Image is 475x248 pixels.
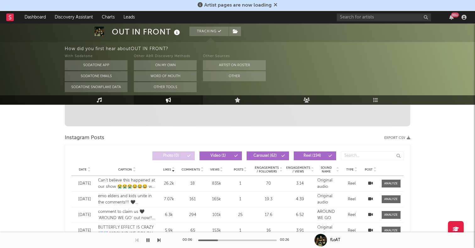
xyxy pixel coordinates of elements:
[98,209,156,221] div: comment to claim us 🖤 ‘AROUND WE GO’ out now!! #fyp #mychemicalromance #panicatthedisco #aroundwe...
[280,236,292,244] div: 00:26
[134,53,197,60] div: Other A&R Discovery Methods
[163,168,171,171] span: Likes
[286,228,314,234] div: 3.91
[207,228,226,234] div: 153k
[203,71,266,81] button: Other
[286,166,310,173] span: Engagements / Views
[342,181,361,187] div: Reel
[229,228,251,234] div: 1
[234,168,243,171] span: Posts
[342,196,361,203] div: Reel
[254,166,279,173] span: Engagements / Followers
[229,181,251,187] div: 1
[317,209,339,221] div: AROUND WE GO
[134,82,197,92] button: Other Tools
[365,168,373,171] span: Post
[74,196,95,203] div: [DATE]
[182,168,200,171] span: Comments
[229,196,251,203] div: 1
[247,151,289,160] button: Carousel(62)
[341,151,404,160] input: Search...
[254,196,283,203] div: 19.3
[156,154,185,158] span: Photo ( 0 )
[119,11,139,24] a: Leads
[286,212,314,218] div: 6.52
[342,212,361,218] div: Reel
[134,71,197,81] button: Word Of Mouth
[203,60,266,70] button: Artist on Roster
[74,228,95,234] div: [DATE]
[317,166,336,173] span: Sound Name
[254,228,283,234] div: 16
[20,11,50,24] a: Dashboard
[159,196,179,203] div: 7.07k
[337,13,431,21] input: Search for artists
[451,13,459,17] div: 99 +
[98,224,156,237] div: BUTTERFLY EFFECT IS CRAZY 🤯🤯 “AROUND WE GO” OUT [DATE] PRE SAVE IN BIO 🖤🖤 #butterflyeffect #aroun...
[207,181,226,187] div: 835k
[74,212,95,218] div: [DATE]
[298,154,327,158] span: Reel ( 194 )
[317,224,339,237] div: Original audio
[182,196,204,203] div: 161
[207,212,226,218] div: 101k
[112,27,182,37] div: OUT IN FRONT
[159,228,179,234] div: 5.9k
[65,134,104,142] span: Instagram Posts
[346,168,354,171] span: Type
[251,154,280,158] span: Carousel ( 62 )
[317,193,339,205] div: Original audio
[342,228,361,234] div: Reel
[254,181,283,187] div: 70
[79,168,87,171] span: Date
[118,168,132,171] span: Caption
[189,27,229,36] button: Tracking
[152,151,195,160] button: Photo(0)
[182,212,204,218] div: 294
[207,196,226,203] div: 165k
[204,3,272,8] span: Artist pages are now loading
[330,237,340,243] div: fLoAT
[159,181,179,187] div: 26.2k
[98,177,156,190] div: Can’t believe this happened at our show 😭😭😭😂😂😂 we love u @[PERSON_NAME].[PERSON_NAME] 🖤🖤 #oxygenb...
[286,196,314,203] div: 4.39
[254,212,283,218] div: 17.6
[203,53,266,60] div: Other Sources
[65,60,128,70] button: Sodatone App
[183,236,195,244] div: 00:06
[384,136,410,140] button: Export CSV
[182,181,204,187] div: 18
[199,151,242,160] button: Video(1)
[97,11,119,24] a: Charts
[210,168,219,171] span: Views
[229,212,251,218] div: 25
[65,82,128,92] button: Sodatone Snowflake Data
[182,228,204,234] div: 65
[65,71,128,81] button: Sodatone Emails
[294,151,336,160] button: Reel(194)
[159,212,179,218] div: 6.3k
[74,181,95,187] div: [DATE]
[50,11,97,24] a: Discovery Assistant
[274,3,277,8] span: Dismiss
[449,15,454,20] button: 99+
[98,193,156,205] div: emo elders and kids unite in the comments!!! 🖤 song: AROUND WE GO ◡̈ shot by: @jacquelineday #fyp...
[65,45,475,53] div: How did you first hear about OUT IN FRONT ?
[204,154,232,158] span: Video ( 1 )
[134,60,197,70] button: On My Own
[286,181,314,187] div: 3.14
[65,53,128,60] div: With Sodatone
[317,177,339,190] div: Original audio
